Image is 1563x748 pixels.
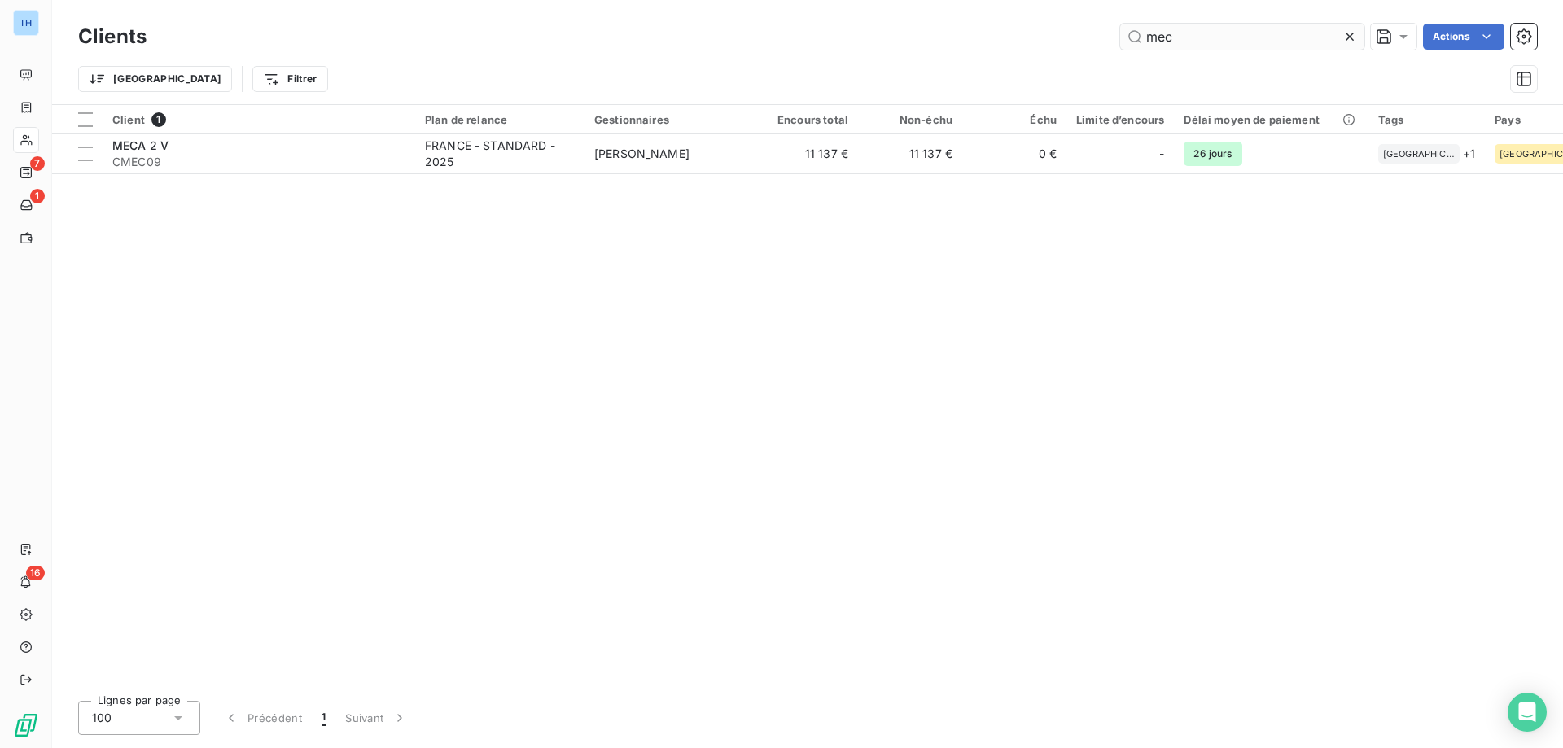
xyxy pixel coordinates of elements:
button: [GEOGRAPHIC_DATA] [78,66,232,92]
img: Logo LeanPay [13,712,39,738]
div: Non-échu [868,113,952,126]
span: 1 [30,189,45,203]
span: CMEC09 [112,154,405,170]
span: [GEOGRAPHIC_DATA] [1383,149,1455,159]
span: - [1159,146,1164,162]
div: Open Intercom Messenger [1508,693,1547,732]
h3: Clients [78,22,147,51]
div: Plan de relance [425,113,575,126]
div: Échu [972,113,1057,126]
span: MECA 2 V [112,138,169,152]
span: 7 [30,156,45,171]
td: 11 137 € [754,134,858,173]
input: Rechercher [1120,24,1364,50]
div: Encours total [764,113,848,126]
button: 1 [312,701,335,735]
span: 1 [322,710,326,726]
div: Délai moyen de paiement [1184,113,1358,126]
div: TH [13,10,39,36]
span: 1 [151,112,166,127]
span: [PERSON_NAME] [594,147,690,160]
div: Tags [1378,113,1475,126]
td: 11 137 € [858,134,962,173]
div: Limite d’encours [1076,113,1164,126]
span: 100 [92,710,112,726]
button: Filtrer [252,66,327,92]
span: 26 jours [1184,142,1241,166]
td: 0 € [962,134,1066,173]
button: Actions [1423,24,1504,50]
button: Précédent [213,701,312,735]
div: FRANCE - STANDARD - 2025 [425,138,575,170]
span: 16 [26,566,45,580]
span: Client [112,113,145,126]
button: Suivant [335,701,418,735]
span: + 1 [1463,145,1475,162]
div: Gestionnaires [594,113,744,126]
